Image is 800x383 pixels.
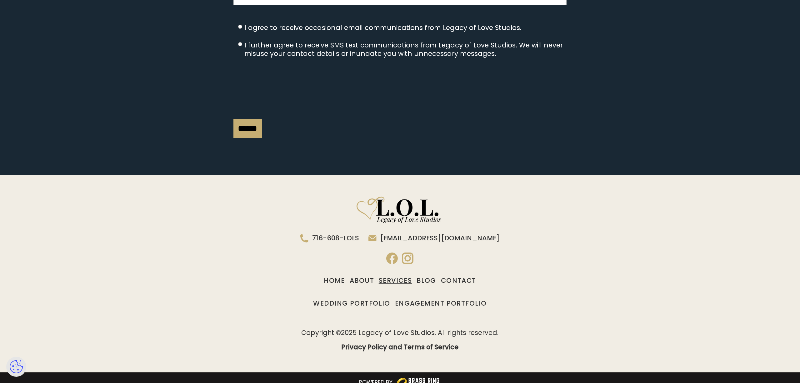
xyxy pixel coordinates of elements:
[441,274,476,287] a: Contact
[401,252,414,265] a: instagram
[238,25,242,29] input: I agree to receive occasional email communications from Legacy of Love Studios.
[313,297,390,310] a: Wedding Portfolio
[233,76,328,101] iframe: reCAPTCHA
[244,24,522,32] span: I agree to receive occasional email communications from Legacy of Love Studios.
[301,329,498,337] div: Copyright © 2025 Legacy of Love Studios. All rights reserved.
[300,234,359,243] a: 716-608-LOLS
[380,234,500,243] div: [EMAIL_ADDRESS][DOMAIN_NAME]
[244,41,567,58] span: I further agree to receive SMS text communications from Legacy of Love Studios. We will never mis...
[341,341,458,354] a: Privacy Policy and Terms of Service
[386,252,398,265] a: facebook
[368,234,500,243] a: [EMAIL_ADDRESS][DOMAIN_NAME]
[352,194,447,225] img: Legacy of Love Studios logo.
[6,357,26,377] div: Open
[395,297,487,310] a: Engagement Portfolio
[379,274,412,287] a: Services
[417,274,436,287] a: Blog
[238,42,242,46] input: I further agree to receive SMS text communications from Legacy of Love Studios. We will never mis...
[352,194,447,225] a: Home page
[312,234,359,243] div: 716-608-LOLS
[350,274,374,287] a: About
[324,274,345,287] a: Home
